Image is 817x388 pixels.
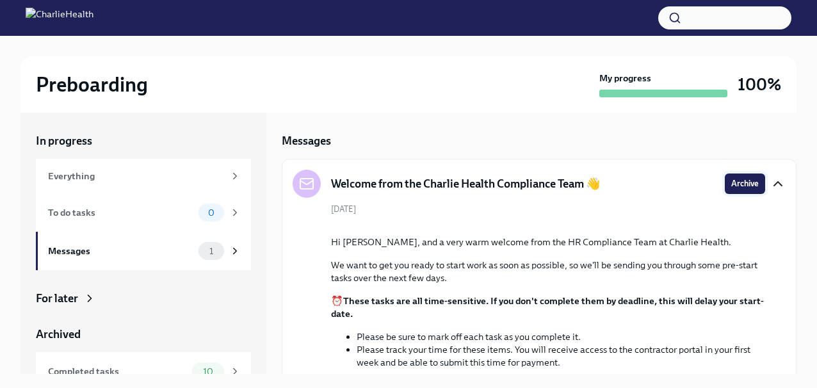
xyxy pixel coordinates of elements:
[599,72,651,85] strong: My progress
[331,259,765,284] p: We want to get you ready to start work as soon as possible, so we'll be sending you through some ...
[357,343,765,369] li: Please track your time for these items. You will receive access to the contractor portal in your ...
[331,236,765,248] p: Hi [PERSON_NAME], and a very warm welcome from the HR Compliance Team at Charlie Health.
[48,244,193,258] div: Messages
[282,133,331,149] h5: Messages
[48,206,193,220] div: To do tasks
[48,169,224,183] div: Everything
[36,159,251,193] a: Everything
[200,208,222,218] span: 0
[725,174,765,194] button: Archive
[36,291,78,306] div: For later
[202,247,221,256] span: 1
[738,73,781,96] h3: 100%
[36,72,148,97] h2: Preboarding
[331,176,600,191] h5: Welcome from the Charlie Health Compliance Team 👋
[48,364,187,378] div: Completed tasks
[36,193,251,232] a: To do tasks0
[36,232,251,270] a: Messages1
[36,133,251,149] a: In progress
[36,291,251,306] a: For later
[36,327,251,342] a: Archived
[331,295,765,320] p: ⏰
[731,177,759,190] span: Archive
[331,295,764,319] strong: These tasks are all time-sensitive. If you don't complete them by deadline, this will delay your ...
[357,330,765,343] li: Please be sure to mark off each task as you complete it.
[26,8,93,28] img: CharlieHealth
[331,203,356,215] span: [DATE]
[195,367,221,376] span: 10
